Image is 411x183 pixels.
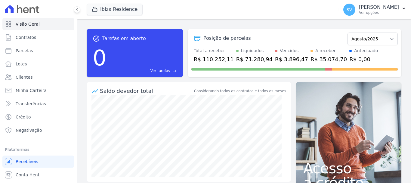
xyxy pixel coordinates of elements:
div: R$ 110.252,11 [194,55,234,63]
span: Transferências [16,101,46,107]
div: Liquidados [241,48,264,54]
div: Plataformas [5,146,72,153]
div: R$ 0,00 [349,55,378,63]
div: Vencidos [280,48,298,54]
span: Tarefas em aberto [102,35,146,42]
button: Ibiza Residence [87,4,143,15]
a: Minha Carteira [2,84,74,96]
p: Ver opções [359,10,399,15]
span: Contratos [16,34,36,40]
a: Ver tarefas east [109,68,177,74]
span: Clientes [16,74,32,80]
a: Crédito [2,111,74,123]
div: 0 [93,42,107,74]
div: R$ 71.280,94 [236,55,273,63]
a: Contratos [2,31,74,43]
div: R$ 3.896,47 [275,55,308,63]
span: Ver tarefas [150,68,170,74]
span: Recebíveis [16,159,38,165]
button: SV [PERSON_NAME] Ver opções [338,1,411,18]
span: Acesso [303,161,394,175]
div: A receber [315,48,336,54]
span: Negativação [16,127,42,133]
div: Antecipado [354,48,378,54]
div: R$ 35.074,70 [311,55,347,63]
a: Lotes [2,58,74,70]
span: SV [347,8,352,12]
span: Parcelas [16,48,33,54]
a: Transferências [2,98,74,110]
p: [PERSON_NAME] [359,4,399,10]
a: Negativação [2,124,74,136]
div: Saldo devedor total [100,87,193,95]
a: Conta Hent [2,169,74,181]
div: Posição de parcelas [203,35,251,42]
span: Lotes [16,61,27,67]
div: Considerando todos os contratos e todos os meses [194,88,286,94]
span: Minha Carteira [16,87,47,93]
a: Visão Geral [2,18,74,30]
span: east [172,69,177,73]
a: Clientes [2,71,74,83]
span: Visão Geral [16,21,40,27]
a: Parcelas [2,45,74,57]
span: Conta Hent [16,172,39,178]
a: Recebíveis [2,156,74,168]
span: task_alt [93,35,100,42]
div: Total a receber [194,48,234,54]
span: Crédito [16,114,31,120]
